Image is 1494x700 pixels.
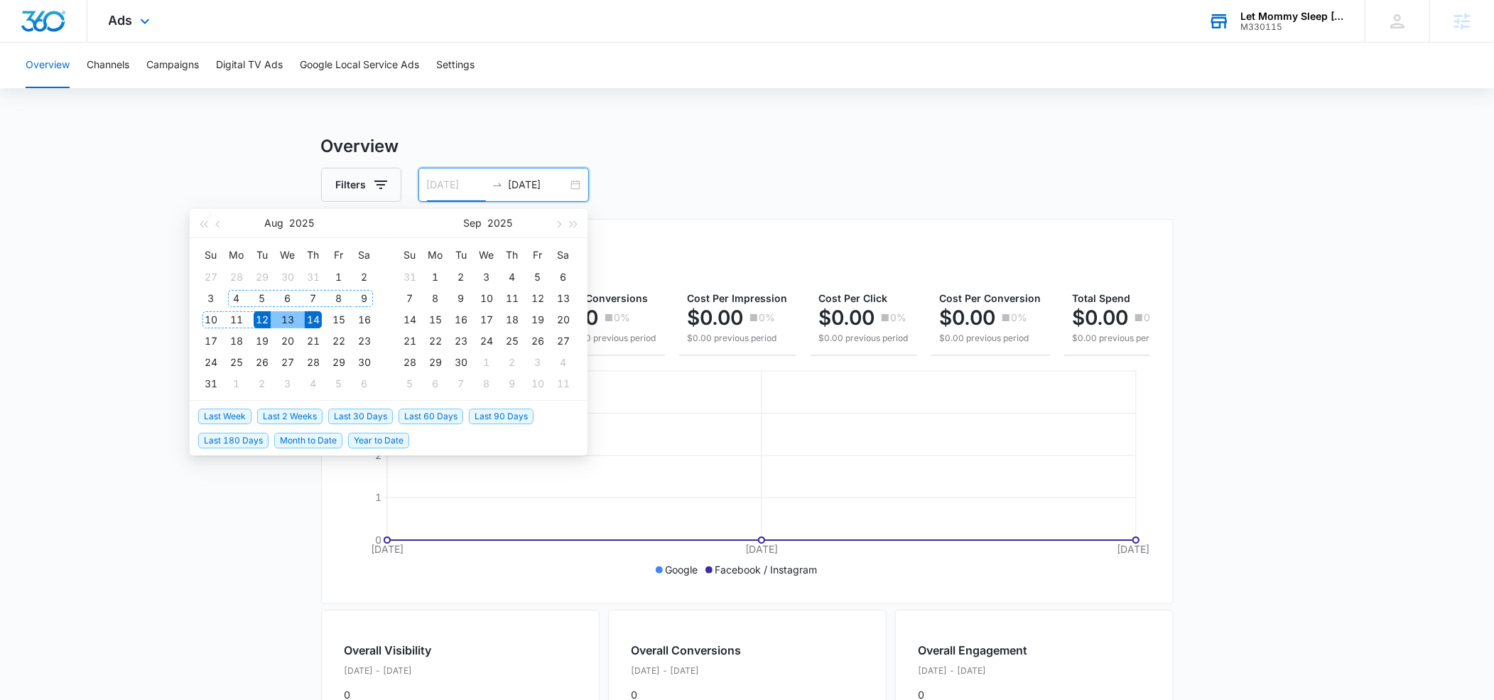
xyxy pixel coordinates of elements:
[504,290,521,307] div: 11
[529,375,546,392] div: 10
[202,354,220,371] div: 24
[202,375,220,392] div: 31
[352,330,377,352] td: 2025-08-23
[87,43,129,88] button: Channels
[356,333,373,350] div: 23
[228,269,245,286] div: 28
[819,306,875,329] p: $0.00
[401,269,418,286] div: 31
[397,266,423,288] td: 2025-08-31
[326,266,352,288] td: 2025-08-01
[146,43,199,88] button: Campaigns
[504,333,521,350] div: 25
[305,269,322,286] div: 31
[301,309,326,330] td: 2025-08-14
[289,209,314,237] button: 2025
[504,311,521,328] div: 18
[356,290,373,307] div: 9
[819,292,888,304] span: Cost Per Click
[275,352,301,373] td: 2025-08-27
[492,179,503,190] span: swap-right
[326,352,352,373] td: 2025-08-29
[504,354,521,371] div: 2
[940,332,1041,345] p: $0.00 previous period
[279,375,296,392] div: 3
[356,269,373,286] div: 2
[529,311,546,328] div: 19
[254,333,271,350] div: 19
[345,642,432,659] h2: Overall Visibility
[1073,292,1131,304] span: Total Spend
[423,266,448,288] td: 2025-09-01
[352,309,377,330] td: 2025-08-16
[469,409,534,424] span: Last 90 Days
[423,373,448,394] td: 2025-10-06
[198,309,224,330] td: 2025-08-10
[279,354,296,371] div: 27
[300,43,419,88] button: Google Local Service Ads
[525,309,551,330] td: 2025-09-19
[224,352,249,373] td: 2025-08-25
[356,375,373,392] div: 6
[198,288,224,309] td: 2025-08-03
[478,290,495,307] div: 10
[453,311,470,328] div: 16
[249,330,275,352] td: 2025-08-19
[555,333,572,350] div: 27
[401,333,418,350] div: 21
[474,373,499,394] td: 2025-10-08
[529,269,546,286] div: 5
[254,375,271,392] div: 2
[26,43,70,88] button: Overview
[464,209,482,237] button: Sep
[427,311,444,328] div: 15
[305,375,322,392] div: 4
[356,354,373,371] div: 30
[478,354,495,371] div: 1
[254,269,271,286] div: 29
[586,306,599,329] p: 0
[453,375,470,392] div: 7
[448,373,474,394] td: 2025-10-07
[615,313,631,323] p: 0%
[1012,313,1028,323] p: 0%
[254,354,271,371] div: 26
[1240,11,1344,22] div: account name
[399,409,463,424] span: Last 60 Days
[249,352,275,373] td: 2025-08-26
[499,244,525,266] th: Th
[555,311,572,328] div: 20
[436,43,475,88] button: Settings
[529,354,546,371] div: 3
[427,354,444,371] div: 29
[453,333,470,350] div: 23
[375,534,381,546] tspan: 0
[453,290,470,307] div: 9
[397,330,423,352] td: 2025-09-21
[249,266,275,288] td: 2025-07-29
[474,330,499,352] td: 2025-09-24
[301,352,326,373] td: 2025-08-28
[301,330,326,352] td: 2025-08-21
[345,664,432,677] p: [DATE] - [DATE]
[525,266,551,288] td: 2025-09-05
[448,244,474,266] th: Tu
[551,352,576,373] td: 2025-10-04
[525,330,551,352] td: 2025-09-26
[632,664,742,677] p: [DATE] - [DATE]
[301,244,326,266] th: Th
[326,288,352,309] td: 2025-08-08
[305,311,322,328] div: 14
[401,311,418,328] div: 14
[1240,22,1344,32] div: account id
[940,292,1041,304] span: Cost Per Conversion
[275,244,301,266] th: We
[330,290,347,307] div: 8
[109,13,133,28] span: Ads
[321,134,1174,159] h3: Overview
[202,311,220,328] div: 10
[352,373,377,394] td: 2025-09-06
[375,491,381,503] tspan: 1
[257,409,323,424] span: Last 2 Weeks
[305,290,322,307] div: 7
